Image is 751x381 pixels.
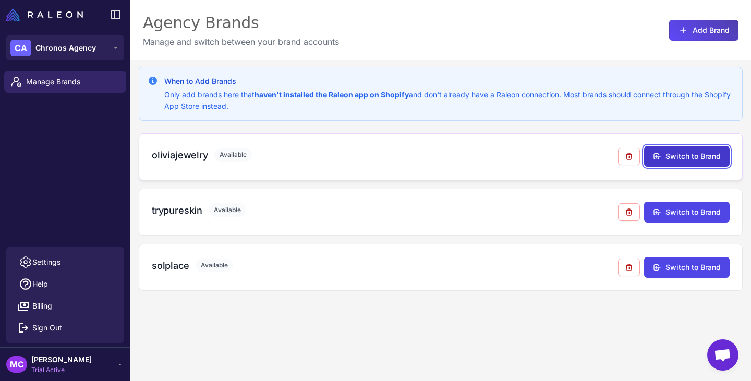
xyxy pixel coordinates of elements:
[644,257,730,278] button: Switch to Brand
[32,322,62,334] span: Sign Out
[209,203,246,217] span: Available
[10,40,31,56] div: CA
[214,148,252,162] span: Available
[164,76,734,87] h3: When to Add Brands
[618,259,640,276] button: Remove from agency
[6,35,124,60] button: CAChronos Agency
[32,278,48,290] span: Help
[35,42,96,54] span: Chronos Agency
[10,273,120,295] a: Help
[618,148,640,165] button: Remove from agency
[6,356,27,373] div: MC
[152,203,202,217] h3: trypureskin
[6,8,83,21] img: Raleon Logo
[644,146,730,167] button: Switch to Brand
[4,71,126,93] a: Manage Brands
[152,259,189,273] h3: solplace
[644,202,730,223] button: Switch to Brand
[31,354,92,365] span: [PERSON_NAME]
[152,148,208,162] h3: oliviajewelry
[32,256,60,268] span: Settings
[196,259,233,272] span: Available
[669,20,738,41] button: Add Brand
[26,76,118,88] span: Manage Brands
[31,365,92,375] span: Trial Active
[164,89,734,112] p: Only add brands here that and don't already have a Raleon connection. Most brands should connect ...
[143,13,339,33] div: Agency Brands
[10,317,120,339] button: Sign Out
[255,90,409,99] strong: haven't installed the Raleon app on Shopify
[32,300,52,312] span: Billing
[6,8,87,21] a: Raleon Logo
[143,35,339,48] p: Manage and switch between your brand accounts
[707,339,738,371] div: Open chat
[618,203,640,221] button: Remove from agency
